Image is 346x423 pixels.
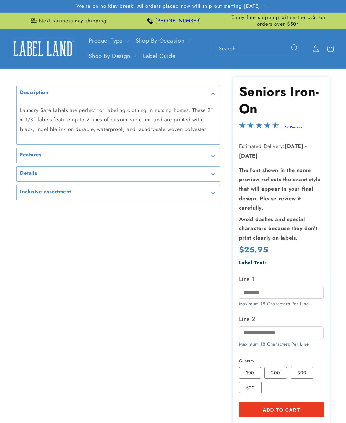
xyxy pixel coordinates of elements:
[20,189,71,195] h2: Inclusive assortment
[239,83,324,117] h1: Seniors Iron-On
[39,18,107,24] span: Next business day shipping
[239,300,324,307] div: Maximum 18 Characters Per Line
[282,125,303,130] a: 562 Reviews
[239,244,268,255] span: $25.95
[239,402,324,417] button: Add to cart
[132,33,193,49] summary: Shop By Occasion
[239,367,261,379] label: 100
[239,341,324,348] div: Maximum 18 Characters Per Line
[263,407,300,413] span: Add to cart
[17,86,220,101] summary: Description
[17,148,220,163] summary: Features
[239,124,279,131] span: 4.4-star overall rating
[16,13,119,29] div: Announcement
[8,36,78,61] a: Label Land
[239,166,321,212] strong: The font shown in the name preview reflects the exact style that will appear in your final design...
[239,142,324,161] p: Estimated Delivery:
[122,13,225,29] div: Announcement
[20,152,42,158] h2: Features
[20,106,216,134] p: Laundry Safe Labels are perfect for labeling clothing in nursing homes. These 2" x 3/8" labels fe...
[227,14,330,27] span: Enjoy free shipping within the U.S. on orders over $50*
[143,53,176,60] span: Label Guide
[227,13,330,29] div: Announcement
[85,49,139,64] summary: Shop By Design
[20,170,37,177] h2: Details
[288,41,302,55] button: Search
[16,86,220,200] media-gallery: Gallery Viewer
[89,36,123,45] a: Product Type
[139,49,180,64] a: Label Guide
[291,367,313,379] label: 300
[10,38,76,59] img: Label Land
[85,33,132,49] summary: Product Type
[264,367,287,379] label: 200
[239,382,262,393] label: 500
[76,3,262,10] span: We’re on holiday break! All orders placed now will ship out starting [DATE].
[239,152,258,159] strong: [DATE]
[17,185,220,200] summary: Inclusive assortment
[20,89,49,96] h2: Description
[239,274,324,284] label: Line 1
[239,358,255,364] legend: Quantity
[17,167,220,181] summary: Details
[305,142,307,150] strong: -
[239,259,267,266] label: Label Text:
[239,314,324,324] label: Line 2
[89,52,130,60] a: Shop By Design
[136,37,184,45] span: Shop By Occasion
[285,142,304,150] strong: [DATE]
[239,215,318,242] strong: Avoid dashes and special characters because they don’t print clearly on labels.
[155,17,201,24] a: [PHONE_NUMBER]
